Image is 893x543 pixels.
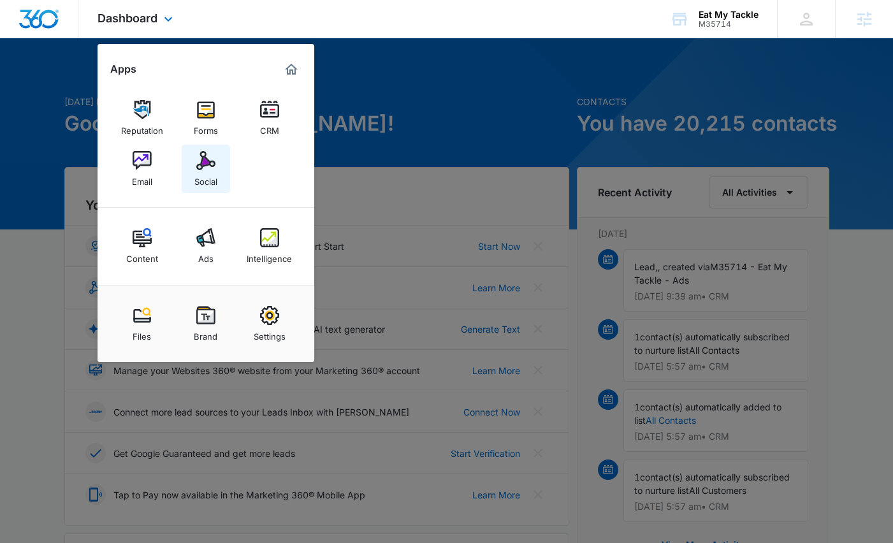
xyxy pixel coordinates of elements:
[247,247,292,264] div: Intelligence
[281,59,301,80] a: Marketing 360® Dashboard
[118,300,166,348] a: Files
[132,170,152,187] div: Email
[182,222,230,270] a: Ads
[194,325,217,342] div: Brand
[118,94,166,142] a: Reputation
[182,300,230,348] a: Brand
[126,247,158,264] div: Content
[194,119,218,136] div: Forms
[182,145,230,193] a: Social
[198,247,214,264] div: Ads
[182,94,230,142] a: Forms
[254,325,286,342] div: Settings
[260,119,279,136] div: CRM
[194,170,217,187] div: Social
[699,20,759,29] div: account id
[121,119,163,136] div: Reputation
[245,222,294,270] a: Intelligence
[118,222,166,270] a: Content
[245,300,294,348] a: Settings
[118,145,166,193] a: Email
[245,94,294,142] a: CRM
[110,63,136,75] h2: Apps
[133,325,151,342] div: Files
[699,10,759,20] div: account name
[98,11,157,25] span: Dashboard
